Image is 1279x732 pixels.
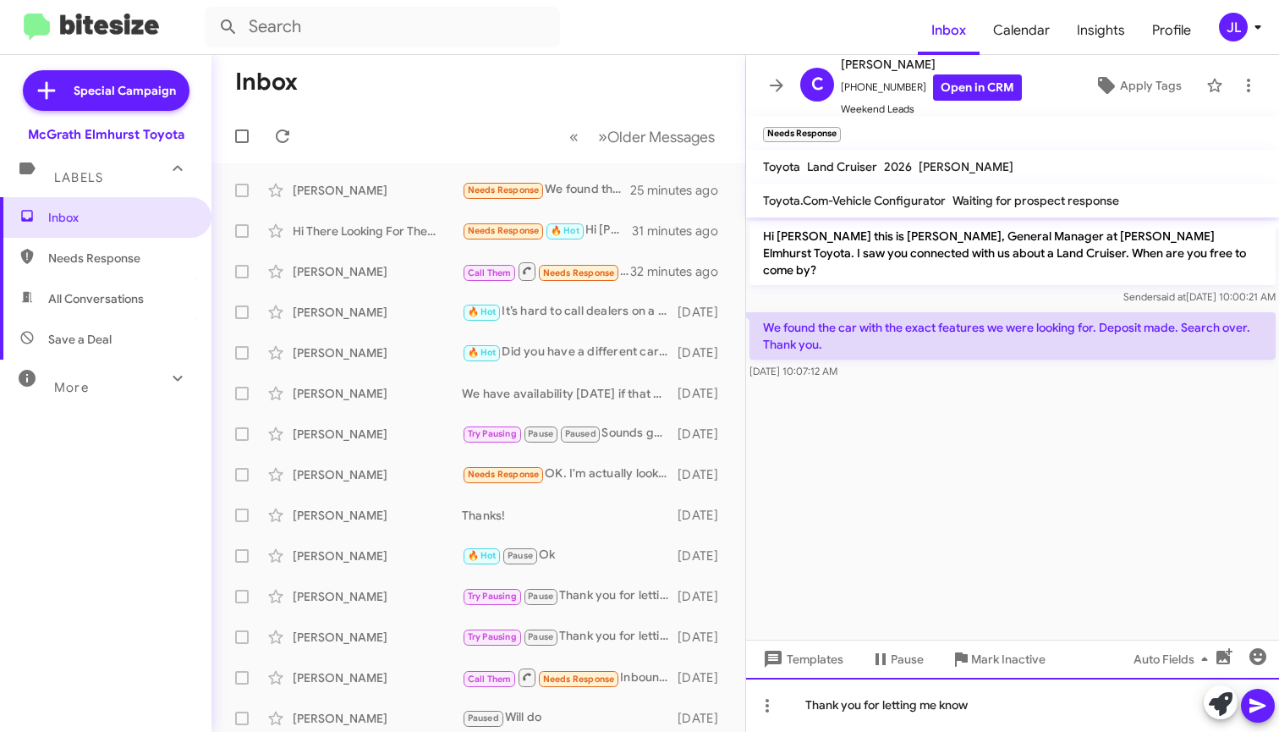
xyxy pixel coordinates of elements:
div: [DATE] [678,588,732,605]
div: Thank you for letting us know! [462,627,678,647]
div: [PERSON_NAME] [293,426,462,443]
span: 🔥 Hot [468,347,497,358]
div: Thank you for letting me know [746,678,1279,732]
span: Needs Response [468,225,540,236]
div: [PERSON_NAME] [293,344,462,361]
span: Try Pausing [468,631,517,642]
span: 2026 [884,159,912,174]
span: Sender [DATE] 10:00:21 AM [1123,290,1276,303]
div: [PERSON_NAME] [293,710,462,727]
button: JL [1205,13,1260,41]
span: 🔥 Hot [551,225,579,236]
span: More [54,380,89,395]
a: Insights [1063,6,1139,55]
div: Ok [462,546,678,565]
span: [DATE] 10:07:12 AM [749,365,837,377]
span: Land Cruiser [807,159,877,174]
div: Will do [462,708,678,728]
button: Mark Inactive [937,644,1059,674]
div: [DATE] [678,466,732,483]
button: Pause [857,644,937,674]
span: [PERSON_NAME] [841,54,1022,74]
div: Thank you for letting us know [462,586,678,606]
span: Call Them [468,267,512,278]
span: Mark Inactive [971,644,1046,674]
span: Pause [528,591,553,602]
span: said at [1156,290,1186,303]
p: Hi [PERSON_NAME] this is [PERSON_NAME], General Manager at [PERSON_NAME] Elmhurst Toyota. I saw y... [749,221,1276,285]
div: [PERSON_NAME] [293,629,462,646]
div: [DATE] [678,344,732,361]
div: [DATE] [678,426,732,443]
span: Try Pausing [468,428,517,439]
span: Paused [565,428,596,439]
div: It’s hard to call dealers on a [DATE], but [DATE] I can see what’s out there [462,302,678,322]
div: 31 minutes ago [632,223,732,239]
span: Paused [468,713,499,724]
a: Special Campaign [23,70,189,111]
div: [DATE] [678,710,732,727]
div: We found the car with the exact features we were looking for. Deposit made. Search over. Thank you. [462,180,630,200]
div: [DATE] [678,548,732,564]
button: Next [588,119,725,154]
div: [PERSON_NAME] [293,182,462,199]
div: [PERSON_NAME] [293,466,462,483]
a: Inbox [918,6,980,55]
span: 🔥 Hot [468,550,497,561]
nav: Page navigation example [560,119,725,154]
span: Pause [528,631,553,642]
a: Calendar [980,6,1063,55]
span: C [811,71,824,98]
span: Try Pausing [468,591,517,602]
div: Inbound Call [462,667,678,688]
span: Pause [528,428,553,439]
div: Sounds good. Thank you! [462,424,678,443]
span: [PERSON_NAME] [919,159,1013,174]
div: [DATE] [678,669,732,686]
div: [DATE] [678,507,732,524]
span: Special Campaign [74,82,176,99]
span: Waiting for prospect response [952,193,1119,208]
p: We found the car with the exact features we were looking for. Deposit made. Search over. Thank you. [749,312,1276,360]
span: Toyota.Com-Vehicle Configurator [763,193,946,208]
span: Labels [54,170,103,185]
span: Pause [508,550,533,561]
span: Inbox [48,209,192,226]
a: Open in CRM [933,74,1022,101]
div: Inbound Call [462,261,630,282]
span: » [598,126,607,147]
button: Previous [559,119,589,154]
div: McGrath Elmhurst Toyota [28,126,184,143]
span: All Conversations [48,290,144,307]
span: Older Messages [607,128,715,146]
button: Auto Fields [1120,644,1228,674]
div: [DATE] [678,304,732,321]
div: [PERSON_NAME] [293,507,462,524]
div: [PERSON_NAME] [293,669,462,686]
span: Save a Deal [48,331,112,348]
div: [PERSON_NAME] [293,385,462,402]
span: 🔥 Hot [468,306,497,317]
div: Hi [PERSON_NAME] I have an appt with faith [DATE] at 530 [462,221,632,240]
span: Needs Response [543,674,615,685]
a: Profile [1139,6,1205,55]
div: [PERSON_NAME] [293,548,462,564]
span: Pause [891,644,924,674]
div: [PERSON_NAME] [293,263,462,280]
div: 25 minutes ago [630,182,732,199]
span: Needs Response [468,469,540,480]
div: Did you have a different car you wanted information on? [462,343,678,362]
div: We have availability [DATE] if that works for you [462,385,678,402]
span: Needs Response [468,184,540,195]
button: Templates [746,644,857,674]
span: Toyota [763,159,800,174]
span: Auto Fields [1134,644,1215,674]
div: 32 minutes ago [630,263,732,280]
span: Weekend Leads [841,101,1022,118]
button: Apply Tags [1077,70,1198,101]
div: [DATE] [678,385,732,402]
